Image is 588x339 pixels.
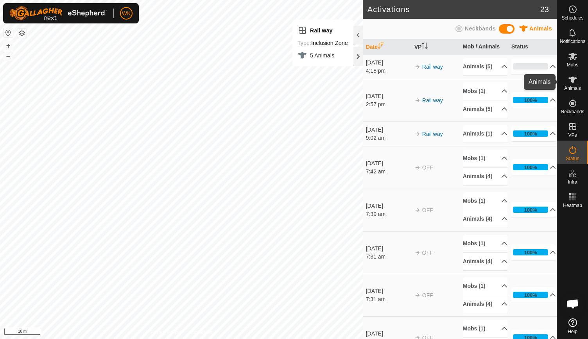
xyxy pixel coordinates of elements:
p-accordion-header: Animals (4) [463,168,507,185]
p-accordion-header: Animals (4) [463,295,507,313]
div: 9:02 am [366,134,411,142]
p-accordion-header: Mobs (1) [463,320,507,337]
a: Help [557,315,588,337]
th: Mob / Animals [460,39,508,55]
div: 7:31 am [366,253,411,261]
th: VP [411,39,460,55]
p-accordion-header: Mobs (1) [463,235,507,252]
div: 7:39 am [366,210,411,218]
div: 100% [513,292,548,298]
img: arrow [414,131,421,137]
img: arrow [414,97,421,103]
div: 100% [524,164,537,171]
a: Rail way [422,64,443,70]
div: [DATE] [366,202,411,210]
div: 100% [524,206,537,214]
img: arrow [414,164,421,171]
button: – [4,51,13,61]
p-accordion-header: Animals (4) [463,253,507,270]
p-accordion-header: Mobs (1) [463,277,507,295]
a: Contact Us [189,329,212,336]
p-accordion-header: Mobs (1) [463,82,507,100]
span: Animals [564,86,581,91]
div: 100% [513,97,548,103]
div: 100% [524,96,537,104]
img: arrow [414,250,421,256]
span: Neckbands [465,25,496,32]
div: Rail way [298,26,348,35]
div: 0% [513,63,548,70]
p-sorticon: Activate to sort [421,44,428,50]
p-accordion-header: 100% [511,202,556,218]
th: Status [508,39,557,55]
label: Type: [298,40,311,46]
div: [DATE] [366,92,411,100]
div: 7:42 am [366,168,411,176]
span: WK [122,9,131,18]
button: Map Layers [17,29,27,38]
img: arrow [414,64,421,70]
p-sorticon: Activate to sort [378,44,384,50]
a: Rail way [422,97,443,103]
span: Infra [568,180,577,184]
a: Rail way [422,131,443,137]
div: 100% [524,249,537,256]
p-accordion-header: 100% [511,126,556,141]
div: Inclusion Zone [298,38,348,48]
th: Date [363,39,411,55]
span: VPs [568,133,577,137]
img: arrow [414,207,421,213]
p-accordion-header: 0% [511,59,556,74]
div: 100% [524,130,537,137]
button: Reset Map [4,28,13,37]
div: 100% [513,130,548,137]
div: [DATE] [366,244,411,253]
div: 100% [524,291,537,299]
span: 23 [540,4,549,15]
p-accordion-header: Animals (4) [463,210,507,228]
p-accordion-header: 100% [511,244,556,260]
span: Schedules [561,16,583,20]
p-accordion-header: Animals (5) [463,58,507,75]
img: Gallagher Logo [9,6,107,20]
div: 5 Animals [298,51,348,60]
span: Mobs [567,62,578,67]
div: 100% [513,207,548,213]
p-accordion-header: Mobs (1) [463,150,507,167]
span: Help [568,329,577,334]
div: [DATE] [366,287,411,295]
div: [DATE] [366,330,411,338]
span: OFF [422,164,433,171]
div: 7:31 am [366,295,411,303]
img: arrow [414,292,421,298]
span: Neckbands [561,109,584,114]
span: Status [566,156,579,161]
div: [DATE] [366,126,411,134]
p-accordion-header: Animals (1) [463,125,507,143]
div: [DATE] [366,159,411,168]
div: [DATE] [366,59,411,67]
p-accordion-header: 100% [511,287,556,303]
span: Notifications [560,39,585,44]
a: Privacy Policy [151,329,180,336]
div: 100% [513,164,548,170]
span: OFF [422,292,433,298]
span: Animals [529,25,552,32]
div: Open chat [561,292,584,316]
div: 4:18 pm [366,67,411,75]
span: OFF [422,207,433,213]
span: OFF [422,250,433,256]
p-accordion-header: 100% [511,92,556,108]
h2: Activations [367,5,540,14]
p-accordion-header: Animals (5) [463,100,507,118]
span: Heatmap [563,203,582,208]
div: 2:57 pm [366,100,411,109]
p-accordion-header: 100% [511,159,556,175]
button: + [4,41,13,50]
p-accordion-header: Mobs (1) [463,192,507,210]
div: 100% [513,249,548,255]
